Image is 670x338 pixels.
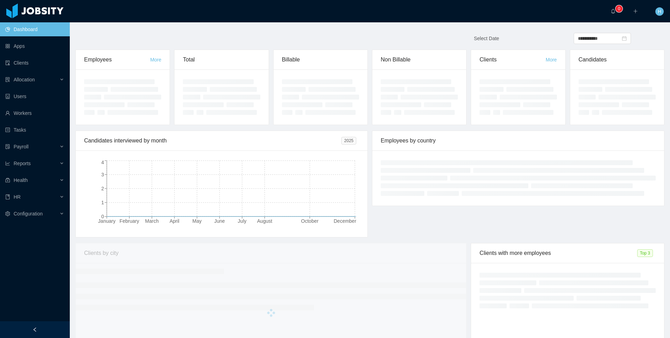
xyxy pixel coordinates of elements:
[238,218,246,224] tspan: July
[5,106,64,120] a: icon: userWorkers
[5,144,10,149] i: icon: file-protect
[633,9,638,14] i: icon: plus
[5,211,10,216] i: icon: setting
[170,218,179,224] tspan: April
[5,178,10,183] i: icon: medicine-box
[101,186,104,191] tspan: 2
[5,89,64,103] a: icon: robotUsers
[14,161,31,166] span: Reports
[183,50,260,69] div: Total
[5,194,10,199] i: icon: book
[334,218,356,224] tspan: December
[101,200,104,205] tspan: 1
[479,243,637,263] div: Clients with more employees
[611,9,616,14] i: icon: bell
[341,137,356,145] span: 2025
[5,161,10,166] i: icon: line-chart
[14,177,28,183] span: Health
[637,249,653,257] span: Top 3
[5,123,64,137] a: icon: profileTasks
[616,5,623,12] sup: 0
[101,160,104,165] tspan: 4
[658,7,661,16] span: H
[5,39,64,53] a: icon: appstoreApps
[145,218,159,224] tspan: March
[101,172,104,177] tspan: 3
[282,50,359,69] div: Billable
[474,36,499,41] span: Select Date
[5,77,10,82] i: icon: solution
[622,36,627,41] i: icon: calendar
[98,218,116,224] tspan: January
[14,77,35,82] span: Allocation
[257,218,273,224] tspan: August
[14,194,21,200] span: HR
[14,211,43,216] span: Configuration
[214,218,225,224] tspan: June
[101,214,104,219] tspan: 0
[120,218,139,224] tspan: February
[14,144,29,149] span: Payroll
[84,131,341,150] div: Candidates interviewed by month
[479,50,545,69] div: Clients
[150,57,161,63] a: More
[5,56,64,70] a: icon: auditClients
[84,50,150,69] div: Employees
[381,131,656,150] div: Employees by country
[5,22,64,36] a: icon: pie-chartDashboard
[301,218,319,224] tspan: October
[381,50,458,69] div: Non Billable
[192,218,201,224] tspan: May
[579,50,656,69] div: Candidates
[546,57,557,63] a: More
